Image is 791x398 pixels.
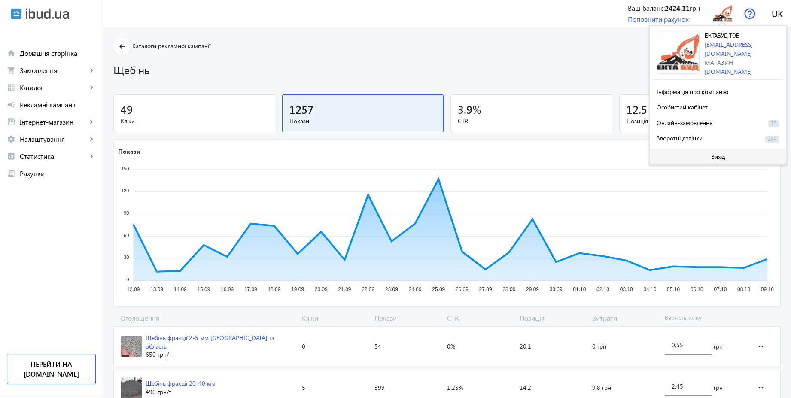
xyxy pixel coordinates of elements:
span: Каталоги рекламної кампанії [132,42,210,50]
span: 3.9 [458,102,472,116]
mat-icon: campaign [7,100,15,109]
tspan: 22.09 [362,287,374,293]
mat-icon: analytics [7,152,15,161]
tspan: 06.10 [691,287,703,293]
span: 75 [768,120,779,127]
h1: Щебінь [113,62,781,77]
tspan: 29.09 [526,287,539,293]
mat-icon: keyboard_arrow_right [87,135,96,143]
span: грн [714,342,723,351]
button: Зворотні дзвінки284 [653,130,783,145]
span: 284 [765,136,779,143]
mat-icon: keyboard_arrow_right [87,118,96,126]
span: uk [772,8,783,19]
span: Статистика [20,152,87,161]
span: 5 [302,383,305,392]
tspan: 28.09 [502,287,515,293]
tspan: 19.09 [291,287,304,293]
span: Каталог [20,83,87,92]
tspan: 04.10 [643,287,656,293]
span: 399 [374,383,385,392]
span: 1.25% [447,383,463,392]
tspan: 0 [126,277,129,282]
span: Налаштування [20,135,87,143]
span: CTR [458,117,605,125]
button: Вихід [650,149,786,164]
span: 12.5 [627,102,647,116]
span: Домашня сторінка [20,49,96,58]
mat-icon: grid_view [7,83,15,92]
tspan: 26.09 [456,287,469,293]
span: Позиція [516,313,589,323]
span: 1257 [289,102,313,116]
tspan: 13.09 [150,287,163,293]
mat-icon: storefront [7,118,15,126]
span: Витрати [589,313,661,323]
span: Інтернет-магазин [20,118,87,126]
tspan: 01.10 [573,287,586,293]
img: 5eaad1f404e532167-15882531713-logo.png [713,4,732,23]
a: Поповнити рахунок [628,15,689,24]
a: Перейти на [DOMAIN_NAME] [7,354,96,384]
mat-icon: keyboard_arrow_right [87,66,96,75]
span: Рекламні кампанії [20,100,96,109]
span: % [472,102,481,116]
span: Замовлення [20,66,87,75]
span: 0% [447,342,455,351]
tspan: 12.09 [127,287,140,293]
span: Кліки [298,313,371,323]
span: 49 [121,102,133,116]
span: Вартість кліку [661,313,747,323]
mat-icon: arrow_back [117,41,128,52]
tspan: 21.09 [338,287,351,293]
tspan: 25.09 [432,287,445,293]
mat-icon: keyboard_arrow_right [87,152,96,161]
mat-icon: more_horiz [756,377,766,398]
tspan: 07.10 [714,287,727,293]
mat-icon: keyboard_arrow_right [87,83,96,92]
div: 490 грн /т [146,388,216,396]
b: 2424.11 [665,3,690,12]
tspan: 14.09 [174,287,187,293]
button: Онлайн-замовлення75 [653,114,783,130]
img: ibud_text.svg [26,8,69,19]
tspan: 18.09 [268,287,280,293]
div: Щебінь фракції 20-40 мм [146,379,216,388]
tspan: 20.09 [315,287,328,293]
span: 54 [374,342,381,351]
tspan: 15.09 [197,287,210,293]
span: 14.2 [520,383,531,392]
mat-icon: shopping_cart [7,66,15,75]
span: Онлайн-замовлення [657,118,712,127]
text: Покази [118,147,140,155]
tspan: 27.09 [479,287,492,293]
span: CTR [444,313,516,323]
span: Зворотні дзвінки [657,134,703,142]
tspan: 24.09 [409,287,422,293]
span: Вихід [711,153,725,160]
a: [DOMAIN_NAME] [705,67,752,76]
span: Покази [371,313,444,323]
span: 20.1 [520,342,531,351]
span: грн [714,383,723,392]
div: Щебінь фракції 2-5 мм [GEOGRAPHIC_DATA] та область [146,334,295,350]
tspan: 150 [121,166,129,171]
tspan: 17.09 [244,287,257,293]
span: Покази [289,117,437,125]
div: Магазин [705,58,783,67]
div: Ваш баланс: грн [628,3,700,13]
tspan: 23.09 [385,287,398,293]
mat-icon: receipt_long [7,169,15,178]
button: Інформація про компанію [653,83,783,99]
img: 1685564ddf2d22b8034441011197533-d9872840d1.jpg [121,377,142,398]
img: 5eaad1f404e532167-15882531713-logo.png [657,31,700,74]
mat-icon: more_horiz [756,336,766,357]
span: 9.8 грн [592,383,611,392]
tspan: 08.10 [737,287,750,293]
span: Особистий кабінет [657,103,708,111]
span: Інформація про компанію [657,88,728,96]
tspan: 60 [124,233,129,238]
tspan: 120 [121,188,129,194]
img: ibud.svg [11,8,22,19]
span: Оголошення [113,313,298,323]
